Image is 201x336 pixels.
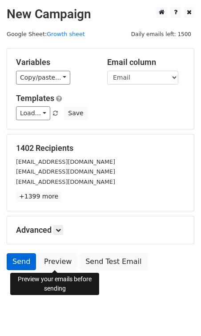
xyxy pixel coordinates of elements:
small: [EMAIL_ADDRESS][DOMAIN_NAME] [16,158,115,165]
small: Google Sheet: [7,31,85,37]
small: [EMAIL_ADDRESS][DOMAIN_NAME] [16,178,115,185]
a: Send Test Email [80,253,147,270]
h5: Email column [107,57,185,67]
small: [EMAIL_ADDRESS][DOMAIN_NAME] [16,168,115,175]
a: Daily emails left: 1500 [128,31,194,37]
a: Send [7,253,36,270]
div: Preview your emails before sending [10,273,99,295]
h5: Variables [16,57,94,67]
h5: 1402 Recipients [16,143,185,153]
a: Growth sheet [47,31,85,37]
button: Save [64,106,87,120]
h2: New Campaign [7,7,194,22]
a: +1399 more [16,191,61,202]
a: Load... [16,106,50,120]
a: Templates [16,93,54,103]
span: Daily emails left: 1500 [128,29,194,39]
a: Preview [38,253,77,270]
iframe: Chat Widget [157,293,201,336]
a: Copy/paste... [16,71,70,85]
h5: Advanced [16,225,185,235]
